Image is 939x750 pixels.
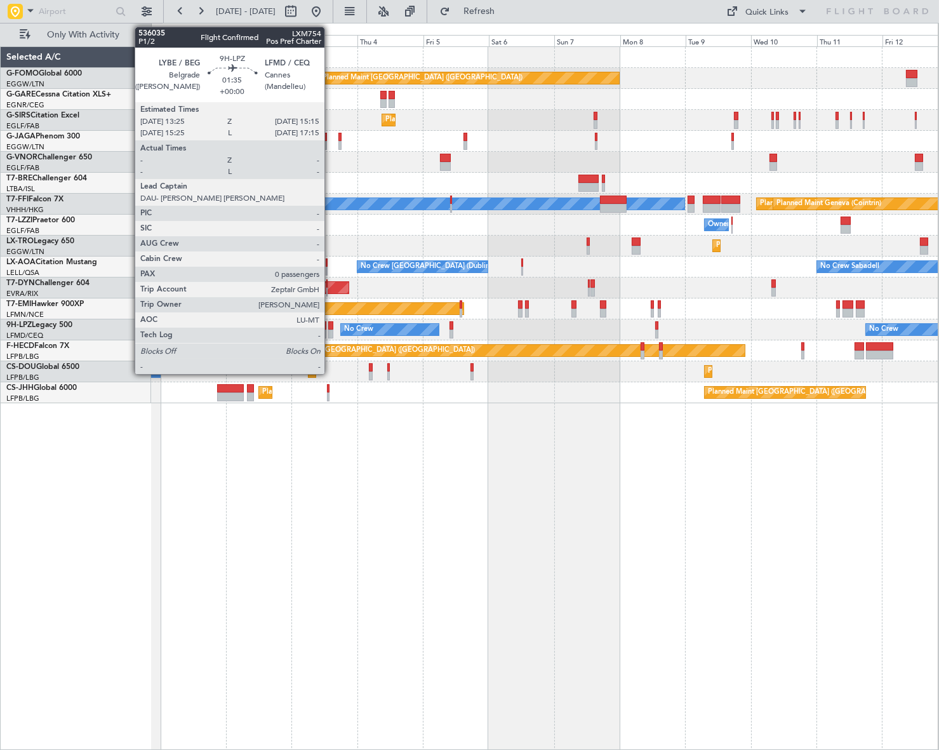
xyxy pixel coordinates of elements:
a: LTBA/ISL [6,184,35,194]
span: G-JAGA [6,133,36,140]
div: Thu 4 [357,35,423,46]
span: G-FOMO [6,70,39,77]
div: Sun 7 [554,35,620,46]
div: Planned Maint Dusseldorf [716,236,799,255]
a: LFMN/NCE [6,310,44,319]
div: Planned Maint [GEOGRAPHIC_DATA] ([GEOGRAPHIC_DATA]) [262,383,462,402]
span: T7-LZZI [6,217,32,224]
button: Only With Activity [14,25,138,45]
a: T7-BREChallenger 604 [6,175,87,182]
div: Mon 8 [620,35,686,46]
div: Planned Maint [GEOGRAPHIC_DATA] ([GEOGRAPHIC_DATA]) [275,341,475,360]
div: Quick Links [746,6,789,19]
a: EVRA/RIX [6,289,38,298]
a: LFPB/LBG [6,394,39,403]
div: Planned Maint [GEOGRAPHIC_DATA] ([GEOGRAPHIC_DATA]) [708,362,908,381]
div: Fri 5 [423,35,489,46]
div: Planned Maint [GEOGRAPHIC_DATA] ([GEOGRAPHIC_DATA]) [385,110,585,130]
a: T7-DYNChallenger 604 [6,279,90,287]
div: Thu 11 [817,35,882,46]
div: No Crew [142,341,171,360]
a: CS-DOUGlobal 6500 [6,363,79,371]
a: T7-FFIFalcon 7X [6,196,63,203]
a: EGNR/CEG [6,100,44,110]
input: Airport [39,2,112,21]
div: No Crew [869,320,898,339]
span: LX-TRO [6,238,34,245]
a: EGLF/FAB [6,163,39,173]
a: LFMD/CEQ [6,331,43,340]
span: Refresh [453,7,506,16]
span: G-GARE [6,91,36,98]
span: [DATE] - [DATE] [216,6,276,17]
span: F-HECD [6,342,34,350]
a: F-HECDFalcon 7X [6,342,69,350]
div: Planned Maint [GEOGRAPHIC_DATA] ([GEOGRAPHIC_DATA] Intl) [194,194,406,213]
span: CS-JHH [6,384,34,392]
a: T7-EMIHawker 900XP [6,300,84,308]
div: Planned Maint Geneva (Cointrin) [776,194,881,213]
a: G-VNORChallenger 650 [6,154,92,161]
div: Planned Maint [GEOGRAPHIC_DATA] ([GEOGRAPHIC_DATA]) [323,69,523,88]
div: Tue 2 [227,35,292,46]
span: T7-FFI [6,196,29,203]
span: T7-DYN [6,279,35,287]
a: 9H-LPZLegacy 500 [6,321,72,329]
a: LELL/QSA [6,268,39,278]
span: G-VNOR [6,154,37,161]
div: Planned Maint [GEOGRAPHIC_DATA] ([GEOGRAPHIC_DATA]) [708,383,908,402]
a: G-SIRSCitation Excel [6,112,79,119]
a: T7-LZZIPraetor 600 [6,217,75,224]
a: CS-JHHGlobal 6000 [6,384,77,392]
div: Wed 3 [292,35,357,46]
div: [DATE] [163,25,184,36]
span: LX-AOA [6,258,36,266]
span: 9H-LPZ [6,321,32,329]
a: VHHH/HKG [6,205,44,215]
div: Planned Maint [GEOGRAPHIC_DATA] ([GEOGRAPHIC_DATA]) [251,131,451,151]
a: G-JAGAPhenom 300 [6,133,80,140]
div: Mon 1 [161,35,226,46]
a: EGGW/LTN [6,142,44,152]
div: No Crew Sabadell [820,257,879,276]
span: T7-BRE [6,175,32,182]
div: Owner [708,215,729,234]
a: LFPB/LBG [6,352,39,361]
button: Quick Links [721,1,815,22]
a: G-FOMOGlobal 6000 [6,70,82,77]
div: No Crew [GEOGRAPHIC_DATA] (Dublin Intl) [361,257,503,276]
span: T7-EMI [6,300,31,308]
span: CS-DOU [6,363,36,371]
a: EGLF/FAB [6,226,39,236]
a: G-GARECessna Citation XLS+ [6,91,111,98]
div: Planned Maint Tianjin ([GEOGRAPHIC_DATA]) [760,194,908,213]
button: Refresh [434,1,510,22]
span: Only With Activity [33,30,134,39]
div: Wed 10 [751,35,816,46]
a: LX-TROLegacy 650 [6,238,74,245]
a: EGGW/LTN [6,247,44,257]
div: Tue 9 [686,35,751,46]
div: No Crew [344,320,373,339]
a: LFPB/LBG [6,373,39,382]
a: LX-AOACitation Mustang [6,258,97,266]
span: G-SIRS [6,112,30,119]
div: Planned Maint [GEOGRAPHIC_DATA] ([GEOGRAPHIC_DATA]) [312,362,512,381]
a: EGLF/FAB [6,121,39,131]
a: EGGW/LTN [6,79,44,89]
div: Sat 6 [489,35,554,46]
